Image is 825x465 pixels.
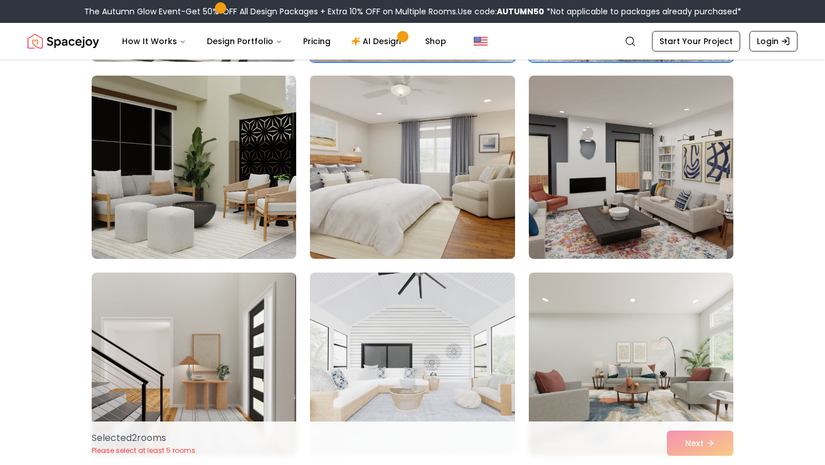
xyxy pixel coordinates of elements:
[310,273,514,456] img: Room room-29
[92,446,195,455] p: Please select at least 5 rooms
[27,23,797,60] nav: Global
[305,71,520,263] img: Room room-26
[92,273,296,456] img: Room room-28
[529,76,733,259] img: Room room-27
[113,30,455,53] nav: Main
[416,30,455,53] a: Shop
[749,31,797,52] a: Login
[652,31,740,52] a: Start Your Project
[544,6,741,17] span: *Not applicable to packages already purchased*
[113,30,195,53] button: How It Works
[27,30,99,53] a: Spacejoy
[497,6,544,17] b: AUTUMN50
[474,34,488,48] img: United States
[92,76,296,259] img: Room room-25
[529,273,733,456] img: Room room-30
[27,30,99,53] img: Spacejoy Logo
[294,30,340,53] a: Pricing
[342,30,414,53] a: AI Design
[84,6,741,17] div: The Autumn Glow Event-Get 50% OFF All Design Packages + Extra 10% OFF on Multiple Rooms.
[458,6,544,17] span: Use code:
[92,431,195,445] p: Selected 2 room s
[198,30,292,53] button: Design Portfolio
